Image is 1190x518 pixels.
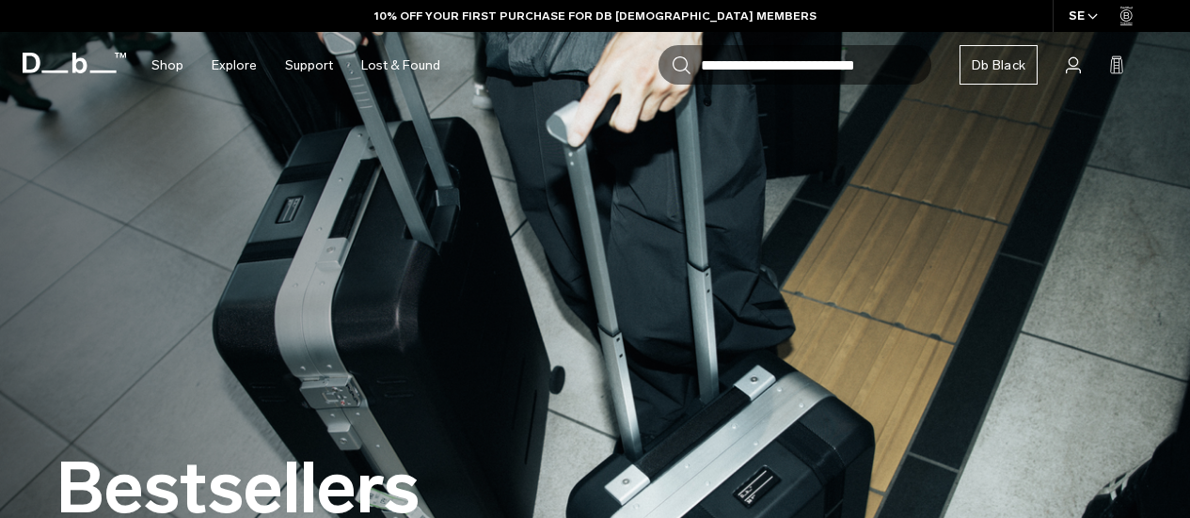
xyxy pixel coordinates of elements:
a: Explore [212,32,257,99]
a: Shop [151,32,183,99]
a: Db Black [960,45,1038,85]
a: Support [285,32,333,99]
nav: Main Navigation [137,32,454,99]
a: 10% OFF YOUR FIRST PURCHASE FOR DB [DEMOGRAPHIC_DATA] MEMBERS [374,8,817,24]
a: Lost & Found [361,32,440,99]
